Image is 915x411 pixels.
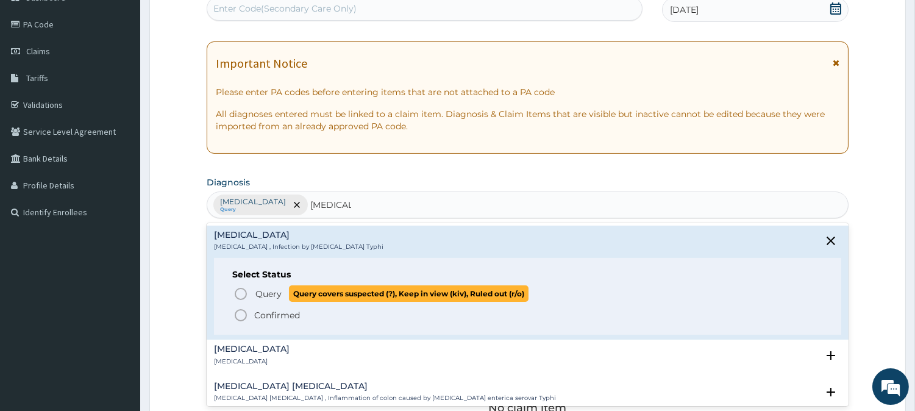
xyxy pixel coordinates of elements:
img: d_794563401_company_1708531726252_794563401 [23,61,49,91]
p: [MEDICAL_DATA] [214,357,290,366]
i: open select status [824,348,838,363]
p: [MEDICAL_DATA] [220,197,286,207]
p: Please enter PA codes before entering items that are not attached to a PA code [216,86,839,98]
span: remove selection option [291,199,302,210]
span: Query covers suspected (?), Keep in view (kiv), Ruled out (r/o) [289,285,529,302]
span: Tariffs [26,73,48,84]
i: open select status [824,385,838,399]
i: status option query [233,287,248,301]
h1: Important Notice [216,57,307,70]
div: Minimize live chat window [200,6,229,35]
label: Diagnosis [207,176,250,188]
div: Chat with us now [63,68,205,84]
h4: [MEDICAL_DATA] [214,345,290,354]
h4: [MEDICAL_DATA] [214,231,383,240]
p: Confirmed [254,309,300,321]
textarea: Type your message and hit 'Enter' [6,278,232,321]
p: [MEDICAL_DATA] [MEDICAL_DATA] , Inflammation of colon caused by [MEDICAL_DATA] enterica serovar T... [214,394,556,402]
i: close select status [824,234,838,248]
span: Claims [26,46,50,57]
p: All diagnoses entered must be linked to a claim item. Diagnosis & Claim Items that are visible bu... [216,108,839,132]
span: [DATE] [670,4,699,16]
h6: Select Status [232,270,823,279]
div: Enter Code(Secondary Care Only) [213,2,357,15]
span: Query [255,288,282,300]
i: status option filled [233,308,248,323]
span: We're online! [71,126,168,249]
small: Query [220,207,286,213]
h4: [MEDICAL_DATA] [MEDICAL_DATA] [214,382,556,391]
p: [MEDICAL_DATA] , Infection by [MEDICAL_DATA] Typhi [214,243,383,251]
